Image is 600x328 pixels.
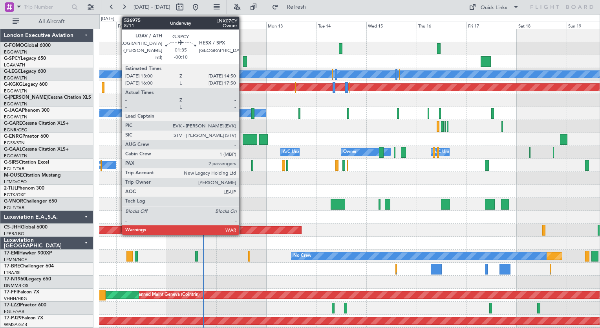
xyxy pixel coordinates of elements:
[4,173,61,178] a: M-OUSECitation Mustang
[4,121,22,126] span: G-GARE
[24,1,69,13] input: Trip Number
[4,56,21,61] span: G-SPCY
[20,19,83,24] span: All Aircraft
[4,264,54,269] a: T7-BREChallenger 604
[4,199,57,204] a: G-VNORChallenger 650
[216,22,266,29] div: Sun 12
[166,22,216,29] div: Sat 11
[4,283,28,289] a: DNMM/LOS
[4,62,25,68] a: LGAV/ATH
[4,69,46,74] a: G-LEGCLegacy 600
[4,290,39,295] a: T7-FFIFalcon 7X
[4,277,51,282] a: T7-N1960Legacy 650
[4,134,22,139] span: G-ENRG
[4,309,24,315] a: EGLF/FAB
[4,251,52,256] a: T7-EMIHawker 900XP
[4,134,49,139] a: G-ENRGPraetor 600
[293,250,311,262] div: No Crew
[4,186,44,191] a: 2-TIJLPhenom 300
[4,322,27,328] a: WMSA/SZB
[4,75,27,81] a: EGGW/LTN
[4,43,51,48] a: G-FOMOGlobal 6000
[517,22,567,29] div: Sat 18
[4,186,17,191] span: 2-TIJL
[9,15,85,28] button: All Aircraft
[4,316,22,321] span: T7-PJ29
[4,225,48,230] a: CS-JHHGlobal 6000
[4,108,22,113] span: G-JAGA
[4,82,22,87] span: G-KGKG
[4,192,26,198] a: EGTK/OXF
[4,316,43,321] a: T7-PJ29Falcon 7X
[343,146,357,158] div: Owner
[4,121,69,126] a: G-GARECessna Citation XLS+
[4,257,27,263] a: LFMN/NCE
[4,114,27,120] a: EGGW/LTN
[366,22,416,29] div: Wed 15
[101,16,114,22] div: [DATE]
[4,49,27,55] a: EGGW/LTN
[134,4,170,11] span: [DATE] - [DATE]
[4,108,49,113] a: G-JAGAPhenom 300
[4,264,20,269] span: T7-BRE
[4,140,25,146] a: EGSS/STN
[266,22,316,29] div: Mon 13
[4,147,69,152] a: G-GAALCessna Citation XLS+
[4,251,19,256] span: T7-EMI
[4,225,21,230] span: CS-JHH
[4,303,20,308] span: T7-LZZI
[4,166,24,172] a: EGLF/FAB
[4,160,19,165] span: G-SIRS
[280,4,313,10] span: Refresh
[4,179,27,185] a: LFMD/CEQ
[4,56,46,61] a: G-SPCYLegacy 650
[4,127,27,133] a: EGNR/CEG
[4,303,46,308] a: T7-LZZIPraetor 600
[4,88,27,94] a: EGGW/LTN
[4,43,24,48] span: G-FOMO
[481,4,507,12] div: Quick Links
[4,173,23,178] span: M-OUSE
[4,147,22,152] span: G-GAAL
[4,231,24,237] a: LFPB/LBG
[4,199,23,204] span: G-VNOR
[4,82,48,87] a: G-KGKGLegacy 600
[4,153,27,159] a: EGGW/LTN
[466,22,516,29] div: Fri 17
[4,290,18,295] span: T7-FFI
[4,95,91,100] a: G-[PERSON_NAME]Cessna Citation XLS
[116,22,166,29] div: Fri 10
[4,270,22,276] a: LTBA/ISL
[4,160,49,165] a: G-SIRSCitation Excel
[4,101,27,107] a: EGGW/LTN
[465,1,523,13] button: Quick Links
[4,277,26,282] span: T7-N1960
[268,1,315,13] button: Refresh
[4,296,27,302] a: VHHH/HKG
[201,94,331,106] div: Unplanned Maint [GEOGRAPHIC_DATA] ([GEOGRAPHIC_DATA])
[316,22,366,29] div: Tue 14
[135,289,199,301] div: Planned Maint Geneva (Cointrin)
[4,69,21,74] span: G-LEGC
[417,22,466,29] div: Thu 16
[135,81,225,93] div: Planned Maint Athens ([PERSON_NAME] Intl)
[4,205,24,211] a: EGLF/FAB
[4,95,48,100] span: G-[PERSON_NAME]
[283,146,315,158] div: A/C Unavailable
